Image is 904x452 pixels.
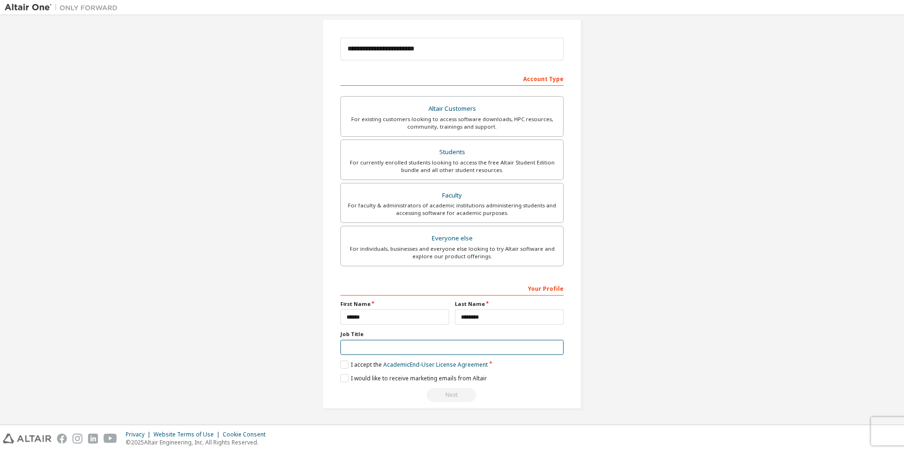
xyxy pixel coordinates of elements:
label: Last Name [455,300,564,308]
a: Academic End-User License Agreement [383,361,488,369]
div: Faculty [347,189,557,202]
label: I accept the [340,361,488,369]
label: Job Title [340,330,564,338]
div: Altair Customers [347,102,557,115]
img: facebook.svg [57,434,67,444]
div: Everyone else [347,232,557,245]
div: Your Profile [340,280,564,296]
div: Cookie Consent [223,431,271,438]
div: For currently enrolled students looking to access the free Altair Student Edition bundle and all ... [347,159,557,174]
div: Students [347,146,557,159]
img: Altair One [5,3,122,12]
div: Website Terms of Use [153,431,223,438]
div: For faculty & administrators of academic institutions administering students and accessing softwa... [347,202,557,217]
div: Read and acccept EULA to continue [340,388,564,402]
div: Privacy [126,431,153,438]
div: For existing customers looking to access software downloads, HPC resources, community, trainings ... [347,115,557,131]
div: For individuals, businesses and everyone else looking to try Altair software and explore our prod... [347,245,557,260]
p: © 2025 Altair Engineering, Inc. All Rights Reserved. [126,438,271,446]
img: linkedin.svg [88,434,98,444]
img: youtube.svg [104,434,117,444]
img: altair_logo.svg [3,434,51,444]
label: I would like to receive marketing emails from Altair [340,374,487,382]
label: First Name [340,300,449,308]
div: Account Type [340,71,564,86]
img: instagram.svg [73,434,82,444]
